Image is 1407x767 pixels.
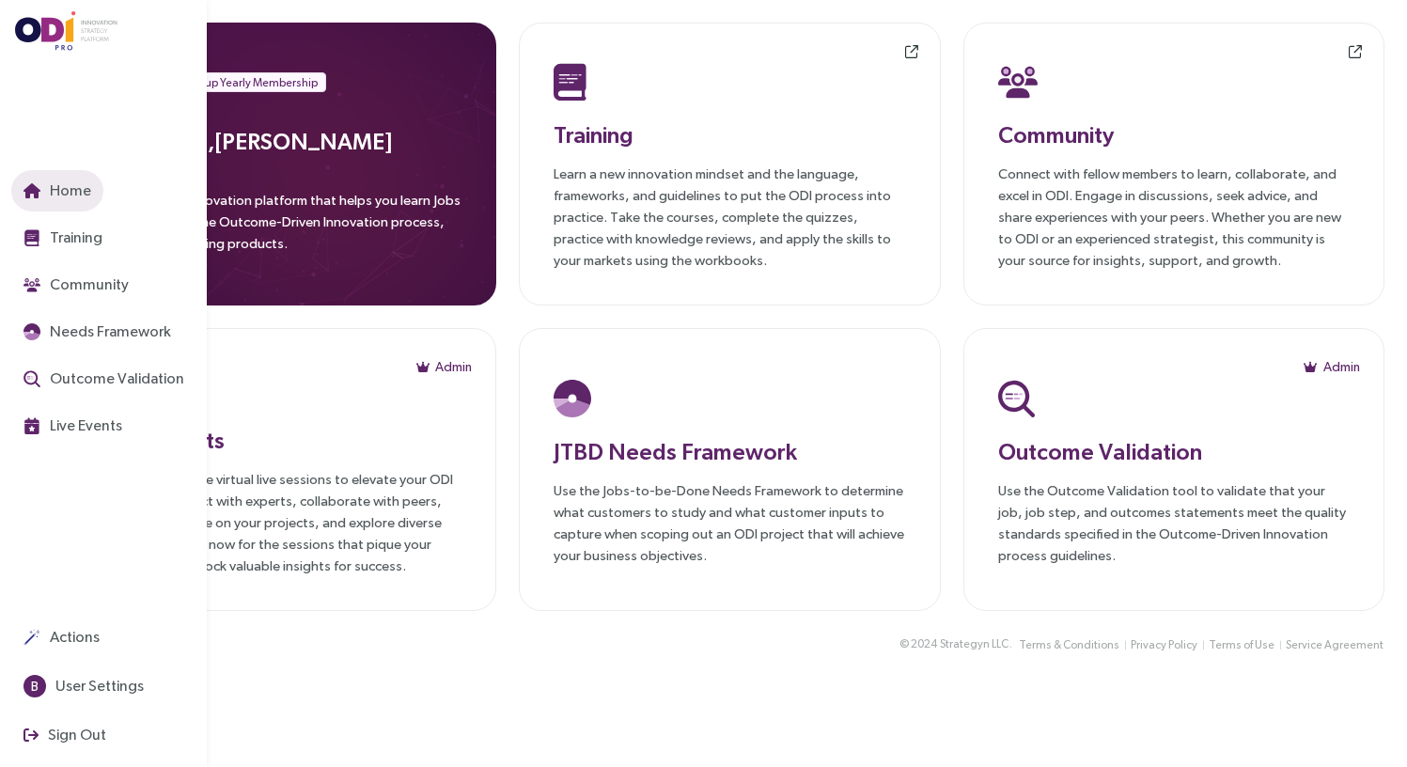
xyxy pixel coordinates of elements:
[46,226,102,249] span: Training
[46,367,184,390] span: Outcome Validation
[15,11,118,51] img: ODIpro
[11,405,134,446] button: Live Events
[46,320,171,343] span: Needs Framework
[23,229,40,246] img: Training
[435,356,472,377] span: Admin
[998,380,1035,417] img: Outcome Validation
[23,276,40,293] img: Community
[46,179,91,202] span: Home
[185,73,318,92] span: Group Yearly Membership
[23,629,40,646] img: Actions
[46,273,129,296] span: Community
[11,714,118,756] button: Sign Out
[415,352,473,382] button: Admin
[998,434,1350,468] h3: Outcome Validation
[52,674,144,697] span: User Settings
[46,625,100,649] span: Actions
[998,479,1350,566] p: Use the Outcome Validation tool to validate that your job, job step, and outcomes statements meet...
[11,170,103,211] button: Home
[939,634,1009,654] button: Strategyn LLC
[46,414,122,437] span: Live Events
[1209,636,1274,654] span: Terms of Use
[11,264,141,305] button: Community
[899,634,1012,654] div: © 2024 .
[11,358,196,399] button: Outcome Validation
[11,217,115,258] button: Training
[998,117,1350,151] h3: Community
[1130,635,1198,655] button: Privacy Policy
[23,370,40,387] img: Outcome Validation
[554,380,591,417] img: JTBD Needs Platform
[1131,636,1197,654] span: Privacy Policy
[11,617,112,658] button: Actions
[1208,635,1275,655] button: Terms of Use
[23,417,40,434] img: Live Events
[554,117,905,151] h3: Training
[998,163,1350,271] p: Connect with fellow members to learn, collaborate, and excel in ODI. Engage in discussions, seek ...
[554,434,905,468] h3: JTBD Needs Framework
[940,635,1008,653] span: Strategyn LLC
[1018,635,1120,655] button: Terms & Conditions
[554,63,586,101] img: Training
[110,468,461,576] p: Join our exclusive virtual live sessions to elevate your ODI journey. Connect with experts, colla...
[31,675,39,697] span: B
[109,189,462,265] p: ODIpro is an innovation platform that helps you learn Jobs Theory, apply the Outcome-Driven Innov...
[554,163,905,271] p: Learn a new innovation mindset and the language, frameworks, and guidelines to put the ODI proces...
[1304,352,1361,382] button: Admin
[1286,636,1384,654] span: Service Agreement
[23,323,40,340] img: JTBD Needs Framework
[11,311,183,352] button: Needs Framework
[110,423,461,457] h3: Live Events
[109,124,462,158] h3: Welcome, [PERSON_NAME]
[554,479,905,566] p: Use the Jobs-to-be-Done Needs Framework to determine what customers to study and what customer in...
[1323,356,1360,377] span: Admin
[1019,636,1119,654] span: Terms & Conditions
[11,665,156,707] button: BUser Settings
[998,63,1038,101] img: Community
[1285,635,1384,655] button: Service Agreement
[44,723,106,746] span: Sign Out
